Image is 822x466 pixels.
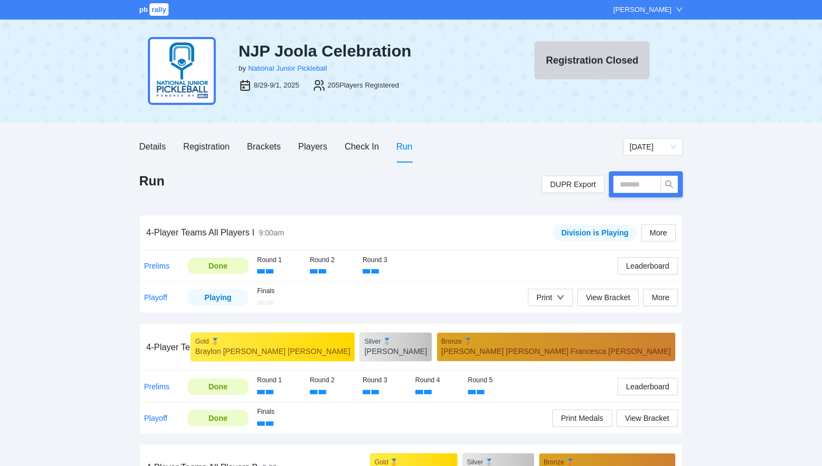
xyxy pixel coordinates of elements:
div: 205 Players Registered [328,80,400,91]
div: Bronze 🥉 [441,337,671,346]
div: Division is Playing [561,227,628,239]
button: More [641,224,676,241]
a: Prelims [144,262,170,270]
span: View Bracket [625,412,669,424]
span: 4-Player Teams All Players I [146,228,254,237]
a: Prelims [144,382,170,391]
button: More [643,289,678,306]
div: 8/29-9/1, 2025 [254,80,300,91]
button: Leaderboard [618,257,678,275]
span: 4-Player Teams All Players A [146,343,257,352]
button: View Bracket [577,289,639,306]
a: Playoff [144,293,167,302]
a: DUPR Export [541,176,605,193]
div: Round 3 [363,375,407,386]
button: Leaderboard [618,378,678,395]
div: Details [139,140,166,153]
span: Print Medals [561,412,603,424]
div: Players [298,140,327,153]
span: Leaderboard [626,381,669,393]
button: View Bracket [616,409,678,427]
div: [PERSON_NAME] [PERSON_NAME] Francesca [PERSON_NAME] [441,346,671,357]
span: down [557,294,564,301]
div: Done [196,381,240,393]
div: NJP Joola Celebration [239,41,493,61]
div: Brackets [247,140,281,153]
div: Braylon [PERSON_NAME] [PERSON_NAME] [195,346,351,357]
a: Playoff [144,414,167,422]
span: View Bracket [586,291,630,303]
span: More [650,227,667,239]
span: search [661,180,677,189]
span: down [676,6,683,13]
span: More [652,291,669,303]
div: Playing [196,291,240,303]
span: Monday [630,139,676,155]
button: Print Medals [552,409,612,427]
span: DUPR Export [550,176,596,192]
div: Check In [345,140,379,153]
div: Round 2 [310,255,354,265]
div: [PERSON_NAME] [613,4,671,15]
div: Round 1 [257,375,301,386]
h1: Run [139,172,165,190]
img: njp-logo2.png [148,37,216,105]
div: Round 5 [468,375,512,386]
div: Finals [257,407,292,417]
div: Run [396,140,412,153]
button: Registration Closed [534,41,650,79]
div: Done [196,412,240,424]
a: National Junior Pickleball [248,64,327,72]
span: Leaderboard [626,260,669,272]
div: Silver 🥈 [364,337,427,346]
div: Done [196,260,240,272]
div: [PERSON_NAME] [364,346,427,357]
div: Gold 🥇 [195,337,351,346]
div: Round 4 [415,375,459,386]
div: Round 1 [257,255,301,265]
a: pbrally [139,5,170,14]
span: rally [150,3,169,16]
button: search [661,176,678,193]
button: Print [528,289,573,306]
div: Round 2 [310,375,354,386]
div: Round 3 [363,255,407,265]
div: Print [537,291,552,303]
span: pb [139,5,148,14]
div: Registration [183,140,229,153]
div: Finals [257,286,288,296]
span: 9:00am [259,228,284,237]
div: by [239,63,246,74]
